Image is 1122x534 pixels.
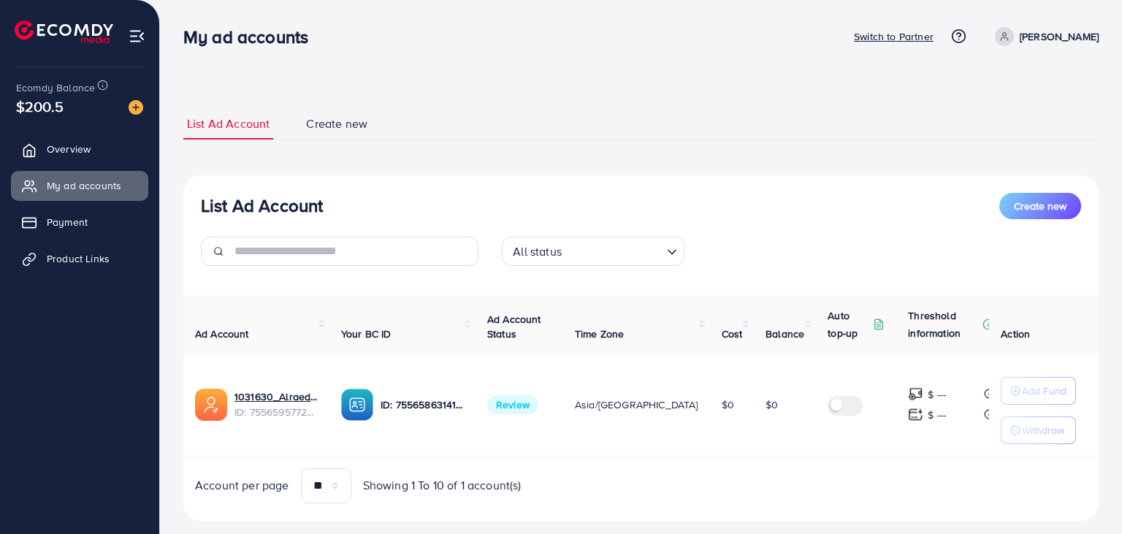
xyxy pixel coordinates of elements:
img: ic-ads-acc.e4c84228.svg [195,389,227,421]
img: top-up amount [908,386,923,402]
button: Add Fund [1001,377,1076,405]
span: Cost [722,327,743,341]
span: Showing 1 To 10 of 1 account(s) [363,477,522,494]
img: ic-ba-acc.ded83a64.svg [341,389,373,421]
span: Create new [1014,199,1066,213]
p: Switch to Partner [854,28,934,45]
span: Action [1001,327,1030,341]
p: [PERSON_NAME] [1020,28,1099,45]
p: $ --- [928,386,946,403]
button: Withdraw [1001,416,1076,444]
span: Your BC ID [341,327,392,341]
img: image [129,100,143,115]
span: My ad accounts [47,178,121,193]
span: Create new [306,115,367,132]
span: Overview [47,142,91,156]
img: logo [15,20,113,43]
h3: List Ad Account [201,195,323,216]
span: Payment [47,215,88,229]
span: Review [487,395,538,414]
a: 1031630_Alraed_1759407075472 [234,389,318,404]
p: Threshold information [908,307,980,342]
span: Ecomdy Balance [16,80,95,95]
a: My ad accounts [11,171,148,200]
a: Product Links [11,244,148,273]
span: All status [510,241,565,262]
p: Withdraw [1022,422,1064,439]
p: $ --- [928,406,946,424]
span: $0 [722,397,734,412]
div: Search for option [502,237,684,266]
span: Ad Account Status [487,312,541,341]
p: Auto top-up [828,307,870,342]
span: List Ad Account [187,115,270,132]
button: Create new [999,193,1081,219]
span: Time Zone [575,327,624,341]
span: Product Links [47,251,110,266]
img: top-up amount [908,407,923,422]
span: Asia/[GEOGRAPHIC_DATA] [575,397,698,412]
a: [PERSON_NAME] [989,27,1099,46]
h3: My ad accounts [183,26,320,47]
span: Balance [766,327,804,341]
span: ID: 7556595772847013904 [234,405,318,419]
span: Account per page [195,477,289,494]
img: menu [129,28,145,45]
span: $0 [766,397,778,412]
div: <span class='underline'>1031630_Alraed_1759407075472</span></br>7556595772847013904 [234,389,318,419]
p: ID: 7556586314133504001 [381,396,464,413]
input: Search for option [566,238,661,262]
a: Overview [11,134,148,164]
span: Ad Account [195,327,249,341]
a: Payment [11,207,148,237]
p: Add Fund [1022,382,1066,400]
span: $200.5 [16,96,64,117]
